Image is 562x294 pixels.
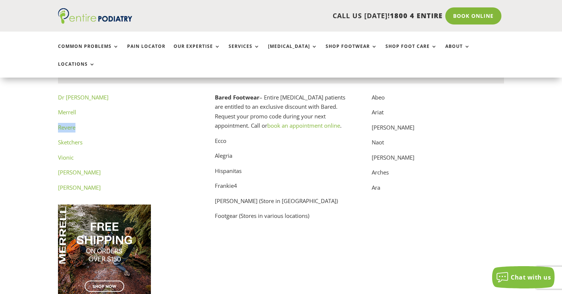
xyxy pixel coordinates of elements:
[445,44,470,60] a: About
[372,138,504,153] p: Naot
[385,44,437,60] a: Shop Foot Care
[215,196,347,212] p: [PERSON_NAME] (Store in [GEOGRAPHIC_DATA])
[372,183,504,193] p: Ara
[58,108,76,116] a: Merrell
[127,44,165,60] a: Pain Locator
[215,151,347,166] p: Alegria
[215,93,347,136] p: – Entire [MEDICAL_DATA] patients are entitled to an exclusive discount with Bared. Request your p...
[445,7,501,24] a: Book Online
[215,211,347,221] p: Footgear (Stores in various locations)
[372,123,504,138] p: [PERSON_NAME]
[215,166,347,182] p: Hispanitas
[326,44,377,60] a: Shop Footwear
[161,11,443,21] p: CALL US [DATE]!
[215,136,347,151] p: Ecco
[372,153,504,168] p: [PERSON_NAME]
[511,273,551,281] span: Chat with us
[58,18,132,25] a: Entire Podiatry
[492,266,555,288] button: Chat with us
[58,62,95,78] a: Locations
[58,8,132,24] img: logo (1)
[58,44,119,60] a: Common Problems
[58,124,75,131] a: Revere
[58,169,101,176] a: [PERSON_NAME]
[267,122,340,129] a: book an appointment online
[268,44,317,60] a: [MEDICAL_DATA]
[372,168,504,183] p: Arches
[390,11,443,20] span: 1800 4 ENTIRE
[58,154,74,161] a: Vionic
[215,94,259,101] strong: Bared Footwear
[372,108,504,123] p: Ariat
[58,94,109,101] a: Dr [PERSON_NAME]
[174,44,220,60] a: Our Expertise
[58,138,83,146] a: Sketchers
[229,44,260,60] a: Services
[58,184,101,191] a: [PERSON_NAME]
[215,181,347,196] p: Frankie4
[372,93,504,108] p: Abeo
